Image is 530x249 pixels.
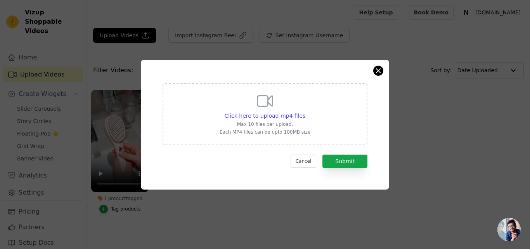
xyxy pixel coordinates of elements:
p: Each MP4 files can be upto 100MB size [220,129,310,135]
button: Close modal [374,66,383,75]
p: Max 10 files per upload. [220,121,310,127]
span: Click here to upload mp4 files [225,113,306,119]
a: Open chat [497,218,521,241]
button: Submit [322,155,367,168]
button: Cancel [291,155,317,168]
